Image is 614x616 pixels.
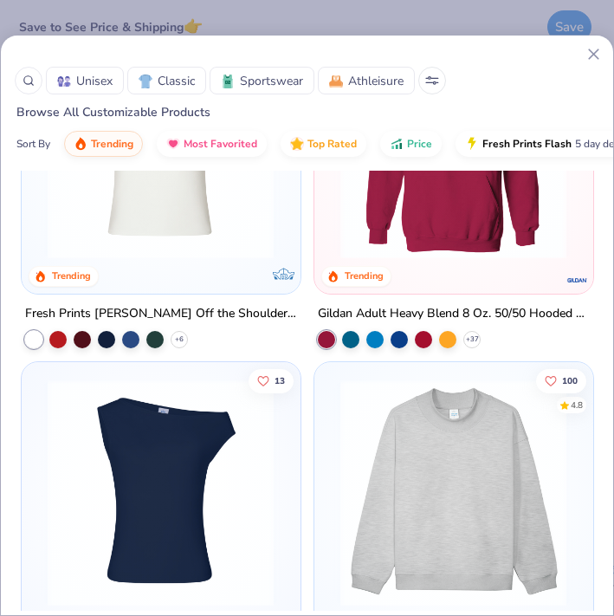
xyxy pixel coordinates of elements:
button: AthleisureAthleisure [318,67,415,94]
img: flash.gif [465,137,479,151]
img: Sportswear [221,75,235,88]
div: Fresh Prints [PERSON_NAME] Off the Shoulder Top [25,303,297,325]
span: Sportswear [240,72,303,90]
img: af1e0f41-62ea-4e8f-9b2b-c8bb59fc549d [282,379,526,606]
span: Price [407,137,432,151]
button: Like [536,368,586,392]
span: Trending [91,137,133,151]
button: Like [249,368,294,392]
button: UnisexUnisex [46,67,124,94]
img: Classic [139,75,152,88]
span: + 6 [175,334,184,345]
span: Unisex [76,72,113,90]
div: Sort By [16,136,50,152]
span: Classic [158,72,195,90]
img: 5716b33b-ee27-473a-ad8a-9b8687048459 [39,379,282,606]
button: Trending [64,131,143,157]
span: 13 [275,376,285,385]
img: TopRated.gif [290,137,304,151]
button: ClassicClassic [127,67,206,94]
span: Top Rated [307,137,357,151]
button: Price [380,131,442,157]
span: 100 [562,376,578,385]
button: Sort Popup Button [418,67,446,94]
span: Most Favorited [184,137,257,151]
span: + 37 [465,334,478,345]
img: Gildan logo [566,269,587,291]
button: Most Favorited [157,131,267,157]
span: Fresh Prints Flash [482,137,572,151]
img: most_fav.gif [166,137,180,151]
div: 4.8 [571,399,583,412]
span: Browse All Customizable Products [1,104,210,120]
img: f5d85501-0dbb-4ee4-b115-c08fa3845d83 [332,379,575,606]
img: Unisex [57,75,71,88]
img: trending.gif [74,137,87,151]
div: Gildan Adult Heavy Blend 8 Oz. 50/50 Hooded Sweatshirt [318,303,590,325]
span: Athleisure [348,72,404,90]
button: SportswearSportswear [210,67,314,94]
button: Top Rated [281,131,366,157]
img: Athleisure [329,75,343,88]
